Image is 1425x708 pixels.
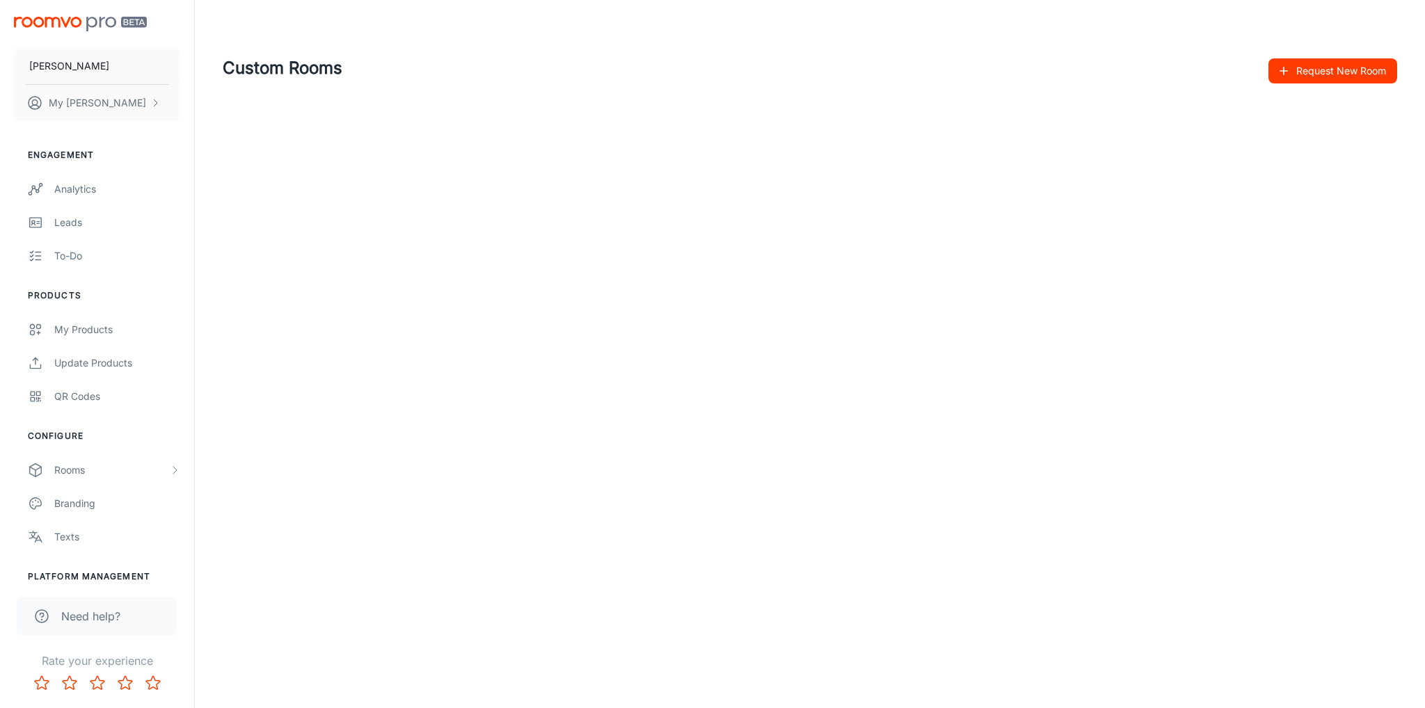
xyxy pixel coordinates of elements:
h4: Custom Rooms [223,56,1268,81]
button: My [PERSON_NAME] [14,85,180,121]
img: Roomvo PRO Beta [14,17,147,31]
p: My [PERSON_NAME] [49,95,146,111]
p: [PERSON_NAME] [29,58,109,74]
button: [PERSON_NAME] [14,48,180,84]
button: Request New Room [1268,58,1397,83]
